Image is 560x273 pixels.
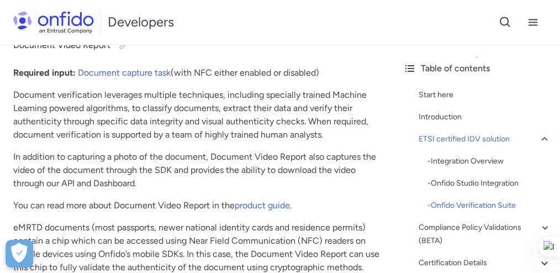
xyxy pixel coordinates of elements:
[419,256,551,270] a: Certification Details
[427,155,551,168] div: - Integration Overview
[6,240,33,267] button: Open Preferences
[419,221,551,248] a: Compliance Policy Validations (BETA)
[108,13,174,31] h1: Developers
[419,111,551,124] a: Introduction
[419,133,551,146] a: ETSI certified IDV solution
[235,200,290,211] a: product guide
[13,67,76,78] strong: Required input:
[13,66,381,80] p: (with NFC either enabled or disabled)
[6,240,33,267] div: Cookie Preferences
[13,150,381,190] p: In addition to capturing a photo of the document, Document Video Report also captures the video o...
[427,155,551,168] a: -Integration Overview
[526,15,540,29] svg: Open navigation menu button
[427,199,551,212] a: -Onfido Verification Suite
[519,8,547,36] button: Open navigation menu button
[13,199,381,212] p: You can read more about Document Video Report in the .
[427,177,551,190] div: - Onfido Studio Integration
[13,88,381,141] p: Document verification leverages multiple techniques, including specially trained Machine Learning...
[427,199,551,212] div: - Onfido Verification Suite
[403,62,551,75] div: Table of contents
[13,37,381,55] h4: Document Video Report
[419,88,551,102] a: Start here
[492,8,519,36] button: Open search button
[499,15,512,29] svg: Open search button
[427,177,551,190] a: -Onfido Studio Integration
[78,67,171,78] a: Document capture task
[13,11,94,33] img: Onfido Logo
